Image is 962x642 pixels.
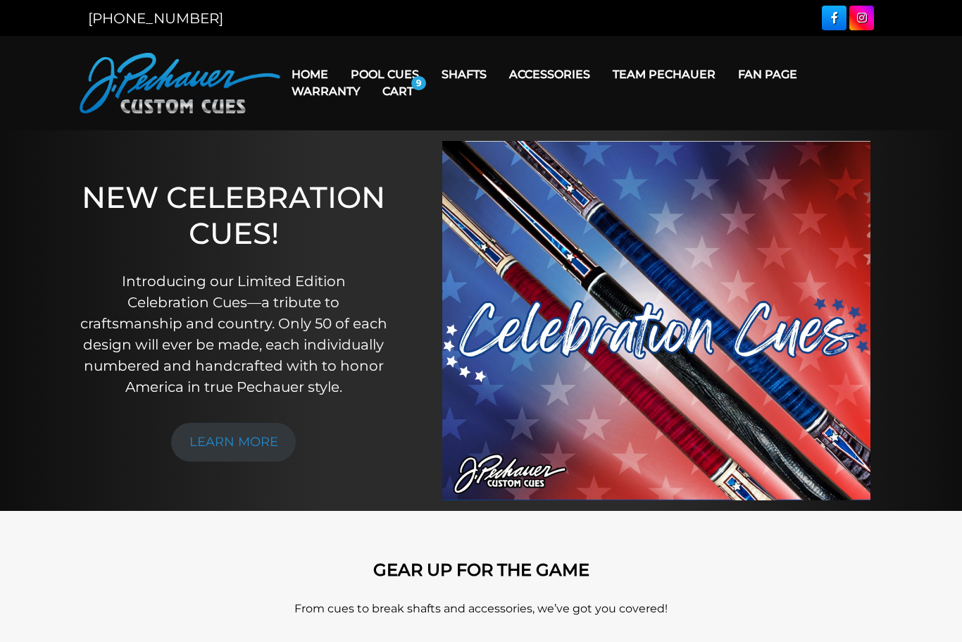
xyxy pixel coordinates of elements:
h1: NEW CELEBRATION CUES! [79,180,387,251]
img: Pechauer Custom Cues [80,53,280,113]
a: Accessories [498,56,601,92]
strong: GEAR UP FOR THE GAME [373,560,589,580]
a: Home [280,56,339,92]
a: Warranty [280,73,371,109]
a: Cart [371,73,425,109]
a: Team Pechauer [601,56,727,92]
p: Introducing our Limited Edition Celebration Cues—a tribute to craftsmanship and country. Only 50 ... [79,271,387,397]
a: Pool Cues [339,56,430,92]
a: Fan Page [727,56,808,92]
a: [PHONE_NUMBER] [88,10,223,27]
a: Shafts [430,56,498,92]
a: LEARN MORE [171,423,296,462]
p: From cues to break shafts and accessories, we’ve got you covered! [80,600,882,617]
